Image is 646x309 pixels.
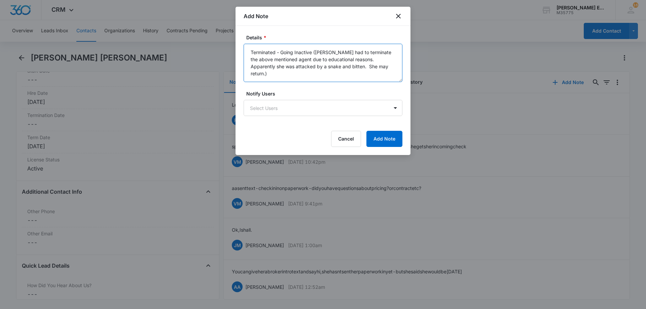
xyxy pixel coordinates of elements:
[331,131,361,147] button: Cancel
[366,131,402,147] button: Add Note
[246,34,405,41] label: Details
[394,12,402,20] button: close
[246,90,405,97] label: Notify Users
[244,12,268,20] h1: Add Note
[244,44,402,82] textarea: Terminated - Going Inactive ([PERSON_NAME] had to terminate the above mentioned agent due to educ...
